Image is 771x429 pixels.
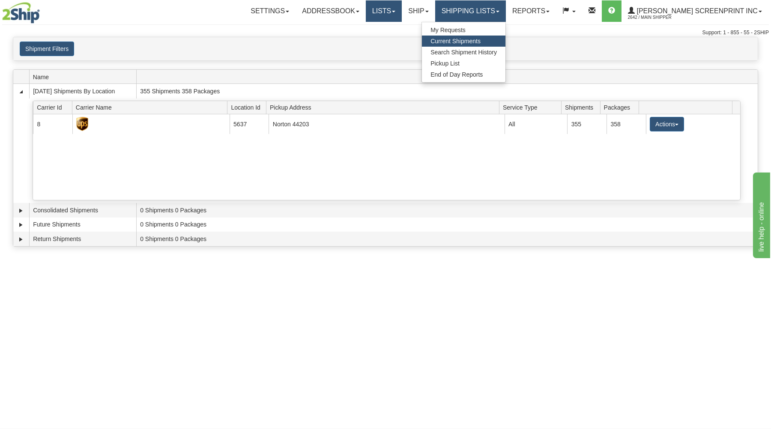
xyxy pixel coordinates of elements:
td: 0 Shipments 0 Packages [136,203,758,217]
span: Service Type [503,101,561,114]
a: Pickup List [422,58,505,69]
img: logo2642.jpg [2,2,40,24]
a: End of Day Reports [422,69,505,80]
span: End of Day Reports [430,71,483,78]
td: 355 Shipments 358 Packages [136,84,758,98]
td: [DATE] Shipments By Location [29,84,136,98]
div: Support: 1 - 855 - 55 - 2SHIP [2,29,769,36]
span: Carrier Id [37,101,72,114]
a: Current Shipments [422,36,505,47]
button: Actions [650,117,684,131]
td: Future Shipments [29,217,136,232]
a: [PERSON_NAME] Screenprint Inc 2642 / Main Shipper [622,0,768,22]
span: 2642 / Main Shipper [628,13,692,22]
img: UPS [76,117,88,131]
span: Pickup List [430,60,460,67]
span: Search Shipment History [430,49,497,56]
td: 5637 [230,114,269,134]
td: Return Shipments [29,232,136,246]
button: Shipment Filters [20,42,74,56]
span: Location Id [231,101,266,114]
a: Shipping lists [435,0,506,22]
span: Name [33,70,136,83]
a: My Requests [422,24,505,36]
td: Consolidated Shipments [29,203,136,217]
a: Addressbook [296,0,366,22]
a: Expand [17,235,25,244]
a: Settings [244,0,296,22]
span: Pickup Address [270,101,499,114]
td: 358 [607,114,646,134]
span: Carrier Name [76,101,227,114]
a: Search Shipment History [422,47,505,58]
iframe: chat widget [751,171,770,258]
a: Ship [402,0,435,22]
span: Current Shipments [430,38,481,45]
a: Expand [17,220,25,229]
td: 355 [567,114,607,134]
span: My Requests [430,27,466,33]
td: Norton 44203 [269,114,504,134]
a: Collapse [17,87,25,96]
td: 0 Shipments 0 Packages [136,217,758,232]
td: All [505,114,568,134]
a: Expand [17,206,25,215]
span: [PERSON_NAME] Screenprint Inc [635,7,758,15]
td: 8 [33,114,72,134]
a: Reports [506,0,556,22]
span: Shipments [565,101,600,114]
div: live help - online [6,5,79,15]
td: 0 Shipments 0 Packages [136,232,758,246]
span: Packages [604,101,639,114]
a: Lists [366,0,402,22]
